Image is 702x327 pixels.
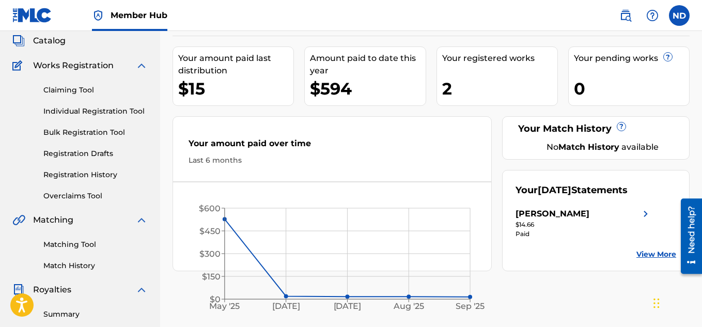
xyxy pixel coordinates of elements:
[111,9,167,21] span: Member Hub
[664,53,672,61] span: ?
[178,52,293,77] div: Your amount paid last distribution
[43,127,148,138] a: Bulk Registration Tool
[12,284,25,296] img: Royalties
[617,122,626,131] span: ?
[653,288,660,319] div: Drag
[456,302,485,312] tspan: Sep '25
[642,5,663,26] div: Help
[202,272,221,282] tspan: $150
[558,142,619,152] strong: Match History
[516,229,652,239] div: Paid
[199,226,221,236] tspan: $450
[310,52,425,77] div: Amount paid to date this year
[646,9,659,22] img: help
[538,184,571,196] span: [DATE]
[12,8,52,23] img: MLC Logo
[619,9,632,22] img: search
[516,183,628,197] div: Your Statements
[639,208,652,220] img: right chevron icon
[574,77,689,100] div: 0
[210,294,221,304] tspan: $0
[516,208,589,220] div: [PERSON_NAME]
[210,302,240,312] tspan: May '25
[199,204,221,213] tspan: $600
[12,214,25,226] img: Matching
[442,52,557,65] div: Your registered works
[135,284,148,296] img: expand
[574,52,689,65] div: Your pending works
[669,5,690,26] div: User Menu
[12,35,25,47] img: Catalog
[43,85,148,96] a: Claiming Tool
[393,302,424,312] tspan: Aug '25
[43,239,148,250] a: Matching Tool
[33,214,73,226] span: Matching
[43,260,148,271] a: Match History
[178,77,293,100] div: $15
[33,59,114,72] span: Works Registration
[199,249,221,259] tspan: $300
[12,35,66,47] a: CatalogCatalog
[43,309,148,320] a: Summary
[516,122,676,136] div: Your Match History
[615,5,636,26] a: Public Search
[33,35,66,47] span: Catalog
[12,59,26,72] img: Works Registration
[334,302,362,312] tspan: [DATE]
[189,155,476,166] div: Last 6 months
[43,106,148,117] a: Individual Registration Tool
[516,220,652,229] div: $14.66
[310,77,425,100] div: $594
[43,191,148,201] a: Overclaims Tool
[135,59,148,72] img: expand
[33,284,71,296] span: Royalties
[442,77,557,100] div: 2
[528,141,676,153] div: No available
[516,208,652,239] a: [PERSON_NAME]right chevron icon$14.66Paid
[135,214,148,226] img: expand
[43,148,148,159] a: Registration Drafts
[189,137,476,155] div: Your amount paid over time
[636,249,676,260] a: View More
[650,277,702,327] iframe: Chat Widget
[673,195,702,278] iframe: Resource Center
[92,9,104,22] img: Top Rightsholder
[43,169,148,180] a: Registration History
[272,302,300,312] tspan: [DATE]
